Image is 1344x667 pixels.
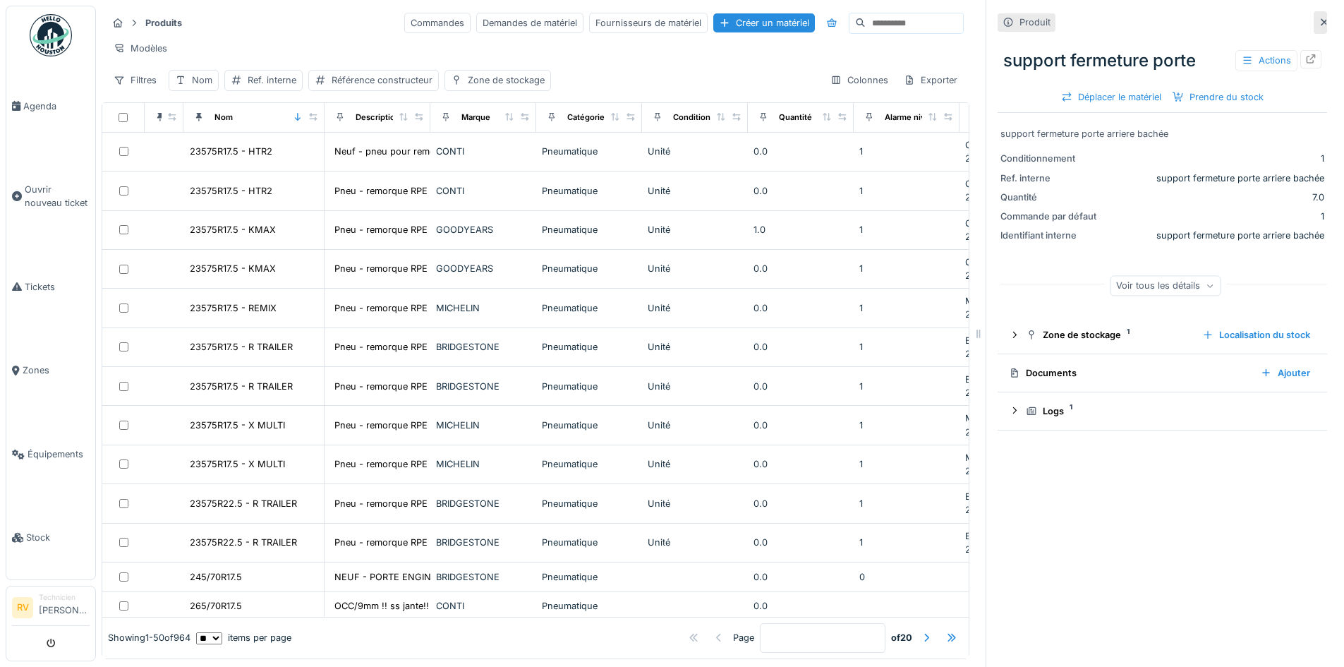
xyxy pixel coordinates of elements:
[542,599,636,613] div: Pneumatique
[859,570,954,584] div: 0
[39,592,90,623] li: [PERSON_NAME]
[1000,210,1106,223] div: Commande par défaut
[859,262,954,275] div: 1
[859,223,954,236] div: 1
[965,217,1060,244] div: GOO-REM-NEU-23575R17.5
[140,16,188,30] strong: Produits
[214,112,233,124] div: Nom
[107,38,174,59] div: Modèles
[965,529,1060,556] div: BRS-REM-NEU-23575R22.5
[753,380,848,393] div: 0.0
[1000,229,1106,242] div: Identifiant interne
[648,536,742,549] div: Unité
[859,497,954,510] div: 1
[753,497,848,510] div: 0.0
[25,183,90,210] span: Ouvrir nouveau ticket
[1003,398,1321,424] summary: Logs1
[334,145,475,158] div: Neuf - pneu pour remorque RPE
[436,262,531,275] div: GOODYEARS
[542,497,636,510] div: Pneumatique
[190,340,293,354] div: 23575R17.5 - R TRAILER
[542,145,636,158] div: Pneumatique
[753,262,848,275] div: 0.0
[753,184,848,198] div: 0.0
[1009,366,1249,380] div: Documents
[1235,50,1297,71] div: Actions
[436,457,531,471] div: MICHELIN
[542,419,636,432] div: Pneumatique
[6,148,95,246] a: Ouvrir nouveau ticket
[1197,325,1316,344] div: Localisation du stock
[859,301,954,315] div: 1
[648,301,742,315] div: Unité
[334,497,428,510] div: Pneu - remorque RPE
[436,599,531,613] div: CONTI
[190,262,276,275] div: 23575R17.5 - KMAX
[1026,328,1191,342] div: Zone de stockage
[1003,322,1321,348] summary: Zone de stockage1Localisation du stock
[248,73,296,87] div: Ref. interne
[334,301,428,315] div: Pneu - remorque RPE
[1112,229,1324,242] div: support fermeture porte arriere bachée
[965,138,1060,165] div: CON-REM-NEU-23575R17.5-011
[859,380,954,393] div: 1
[436,184,531,198] div: CONTI
[753,223,848,236] div: 1.0
[965,411,1060,438] div: MIC-REM-NEU-23575R17.5
[12,597,33,618] li: RV
[190,536,297,549] div: 23575R22.5 - R TRAILER
[542,380,636,393] div: Pneumatique
[6,496,95,580] a: Stock
[965,177,1060,204] div: CON-REM-OCC-23575R17.5-012
[542,570,636,584] div: Pneumatique
[436,340,531,354] div: BRIDGESTONE
[461,112,490,124] div: Marque
[332,73,432,87] div: Référence constructeur
[1019,16,1051,29] div: Produit
[859,536,954,549] div: 1
[1000,191,1106,204] div: Quantité
[334,457,428,471] div: Pneu - remorque RPE
[965,334,1060,361] div: BRS-REM-OCC-23575R17.5
[196,632,291,645] div: items per page
[753,340,848,354] div: 0.0
[673,112,740,124] div: Conditionnement
[26,531,90,544] span: Stock
[190,419,285,432] div: 23575R17.5 - X MULTI
[859,145,954,158] div: 1
[436,536,531,549] div: BRIDGESTONE
[648,497,742,510] div: Unité
[753,457,848,471] div: 0.0
[334,570,431,584] div: NEUF - PORTE ENGIN
[542,184,636,198] div: Pneumatique
[1167,88,1269,107] div: Prendre du stock
[436,145,531,158] div: CONTI
[468,73,545,87] div: Zone de stockage
[1026,404,1310,418] div: Logs
[356,112,400,124] div: Description
[190,223,276,236] div: 23575R17.5 - KMAX
[334,380,428,393] div: Pneu - remorque RPE
[859,457,954,471] div: 1
[753,570,848,584] div: 0.0
[1003,360,1321,386] summary: DocumentsAjouter
[108,632,190,645] div: Showing 1 - 50 of 964
[965,490,1060,517] div: BRS-REM-OCC-23575R22.5
[965,256,1060,282] div: GOO-REM-OCC-23575R17.5
[190,457,285,471] div: 23575R17.5 - X MULTI
[542,340,636,354] div: Pneumatique
[589,13,708,33] div: Fournisseurs de matériel
[859,340,954,354] div: 1
[779,112,812,124] div: Quantité
[824,70,895,90] div: Colonnes
[25,280,90,294] span: Tickets
[6,329,95,413] a: Zones
[190,599,242,613] div: 265/70R17.5
[859,419,954,432] div: 1
[753,145,848,158] div: 0.0
[542,301,636,315] div: Pneumatique
[23,363,90,377] span: Zones
[190,145,272,158] div: 23575R17.5 - HTR2
[334,223,428,236] div: Pneu - remorque RPE
[107,70,163,90] div: Filtres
